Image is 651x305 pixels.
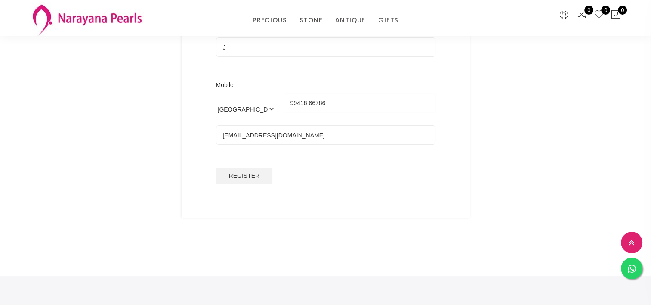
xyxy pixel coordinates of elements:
button: Register [216,168,273,184]
input: Last Name.. [216,37,435,57]
button: 0 [611,9,621,21]
a: 0 [594,9,604,21]
a: ANTIQUE [335,14,365,27]
input: Enter phone number [284,93,435,112]
span: Register [229,172,260,179]
span: 0 [584,6,593,15]
a: PRECIOUS [253,14,287,27]
label: Mobile [216,80,234,90]
a: 0 [577,9,587,21]
a: GIFTS [378,14,398,27]
a: STONE [299,14,322,27]
input: Email.. [216,125,435,145]
span: 0 [601,6,610,15]
span: 0 [618,6,627,15]
select: Phone number country [216,93,275,125]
